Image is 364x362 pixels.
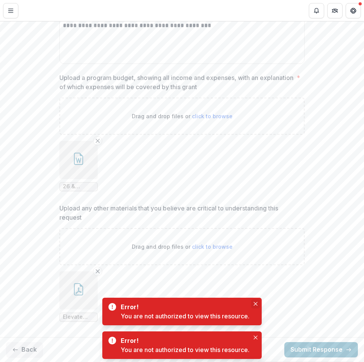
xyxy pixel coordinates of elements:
[192,243,233,250] span: click to browse
[59,141,98,191] div: Remove File26 & Narrative.docx
[63,183,94,190] span: 26 & Narrative.docx
[59,73,293,91] p: Upload a program budget, showing all income and expenses, with an explanation of which expenses w...
[93,136,102,145] button: Remove File
[327,3,343,18] button: Partners
[346,3,361,18] button: Get Help
[93,267,102,276] button: Remove File
[6,342,43,357] button: Back
[3,3,18,18] button: Toggle Menu
[251,333,260,342] button: Close
[132,112,233,120] p: Drag and drop files or
[59,204,300,222] p: Upload any other materials that you believe are critical to understanding this request
[63,314,94,320] span: Elevate Berks Strategic Plan.pdf
[132,243,233,251] p: Drag and drop files or
[121,311,249,321] div: You are not authorized to view this resource.
[59,271,98,322] div: Remove FileElevate Berks Strategic Plan.pdf
[192,113,233,119] span: click to browse
[121,336,246,345] div: Error!
[121,345,249,354] div: You are not authorized to view this resource.
[284,342,358,357] button: Submit Response
[121,302,246,311] div: Error!
[309,3,324,18] button: Notifications
[251,299,260,308] button: Close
